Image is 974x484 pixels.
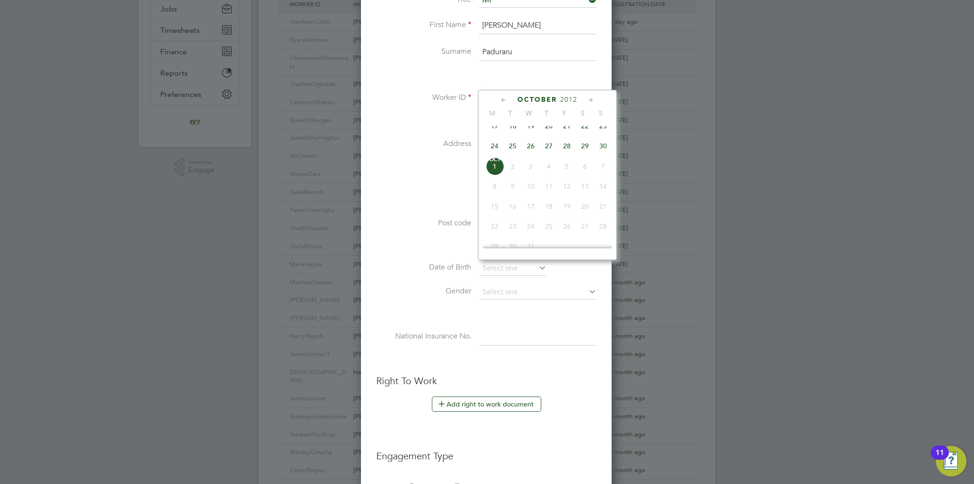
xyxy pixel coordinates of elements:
[558,217,576,235] span: 26
[558,117,576,135] span: 21
[576,197,594,215] span: 20
[576,157,594,175] span: 6
[432,397,541,412] button: Add right to work document
[486,157,504,162] span: Oct
[479,285,596,300] input: Select one
[540,217,558,235] span: 25
[517,96,557,104] span: October
[594,157,612,175] span: 7
[376,286,471,296] label: Gender
[504,157,522,175] span: 2
[483,109,501,117] span: M
[540,197,558,215] span: 18
[592,109,610,117] span: S
[522,117,540,135] span: 19
[519,109,537,117] span: W
[504,237,522,255] span: 30
[576,137,594,155] span: 29
[376,47,471,57] label: Surname
[594,217,612,235] span: 28
[540,177,558,195] span: 11
[576,117,594,135] span: 22
[594,117,612,135] span: 23
[486,217,504,235] span: 22
[540,157,558,175] span: 4
[574,109,592,117] span: S
[555,109,574,117] span: F
[504,197,522,215] span: 16
[486,157,504,175] span: 1
[537,109,555,117] span: T
[522,157,540,175] span: 3
[558,157,576,175] span: 5
[558,137,576,155] span: 28
[504,117,522,135] span: 18
[540,137,558,155] span: 27
[486,137,504,155] span: 24
[522,217,540,235] span: 24
[376,375,596,387] h3: Right To Work
[504,177,522,195] span: 9
[504,137,522,155] span: 25
[486,117,504,135] span: 17
[376,93,471,103] label: Worker ID
[376,20,471,30] label: First Name
[501,109,519,117] span: T
[935,453,944,465] div: 11
[522,177,540,195] span: 10
[576,217,594,235] span: 27
[486,177,504,195] span: 8
[376,139,471,149] label: Address
[376,331,471,341] label: National Insurance No.
[576,177,594,195] span: 13
[560,96,577,104] span: 2012
[594,177,612,195] span: 14
[376,262,471,272] label: Date of Birth
[376,218,471,228] label: Post code
[504,217,522,235] span: 23
[479,261,546,276] input: Select one
[522,237,540,255] span: 31
[486,197,504,215] span: 15
[558,197,576,215] span: 19
[594,197,612,215] span: 21
[522,197,540,215] span: 17
[376,440,596,462] h3: Engagement Type
[594,137,612,155] span: 30
[486,237,504,255] span: 29
[540,117,558,135] span: 20
[558,177,576,195] span: 12
[936,446,966,476] button: Open Resource Center, 11 new notifications
[522,137,540,155] span: 26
